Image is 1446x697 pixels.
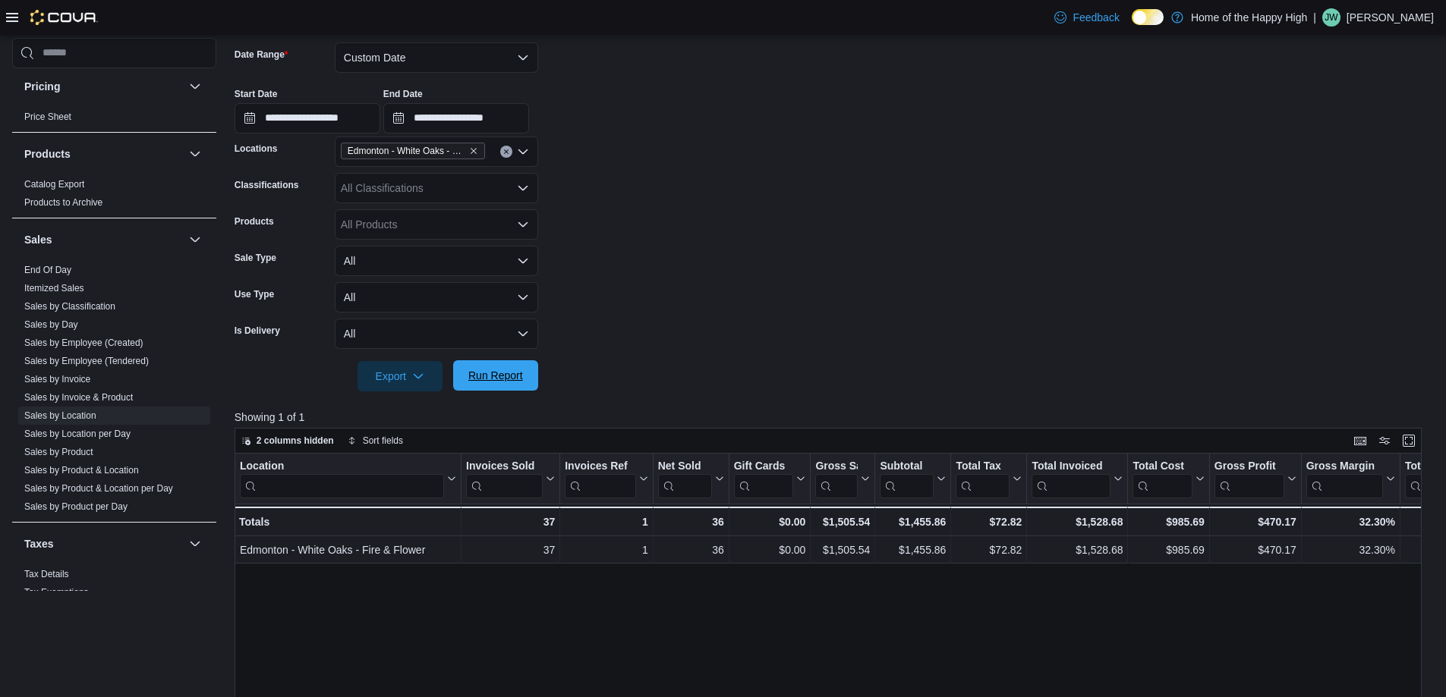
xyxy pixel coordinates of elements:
[186,145,204,163] button: Products
[1306,460,1383,498] div: Gross Margin
[565,460,635,498] div: Invoices Ref
[24,429,131,439] a: Sales by Location per Day
[235,103,380,133] input: Press the down key to open a popover containing a calendar.
[466,541,555,559] div: 37
[24,319,78,330] a: Sales by Day
[24,465,139,476] a: Sales by Product & Location
[1191,8,1307,27] p: Home of the Happy High
[469,146,478,155] button: Remove Edmonton - White Oaks - Fire & Flower from selection in this group
[24,568,69,580] span: Tax Details
[658,541,724,559] div: 36
[657,513,723,531] div: 36
[24,410,96,422] span: Sales by Location
[24,501,128,513] span: Sales by Product per Day
[24,111,71,122] a: Price Sheet
[240,460,444,498] div: Location
[657,460,711,474] div: Net Sold
[240,541,456,559] div: Edmonton - White Oaks - Fire & Flower
[1322,8,1340,27] div: Jade White
[1400,432,1418,450] button: Enter fullscreen
[12,175,216,218] div: Products
[565,460,635,474] div: Invoices Ref
[24,179,84,190] a: Catalog Export
[24,374,90,385] a: Sales by Invoice
[956,460,1010,498] div: Total Tax
[657,460,723,498] button: Net Sold
[517,218,529,231] button: Open list of options
[1133,513,1204,531] div: $985.69
[24,265,71,275] a: End Of Day
[186,77,204,96] button: Pricing
[880,513,946,531] div: $1,455.86
[235,410,1434,425] p: Showing 1 of 1
[956,513,1022,531] div: $72.82
[24,301,115,312] a: Sales by Classification
[235,88,278,100] label: Start Date
[1133,541,1204,559] div: $985.69
[383,88,423,100] label: End Date
[24,446,93,458] span: Sales by Product
[815,460,858,474] div: Gross Sales
[956,460,1010,474] div: Total Tax
[12,565,216,608] div: Taxes
[363,435,403,447] span: Sort fields
[257,435,334,447] span: 2 columns hidden
[1032,460,1110,474] div: Total Invoiced
[733,460,805,498] button: Gift Cards
[565,460,647,498] button: Invoices Ref
[24,178,84,190] span: Catalog Export
[235,49,288,61] label: Date Range
[1073,10,1119,25] span: Feedback
[466,460,543,498] div: Invoices Sold
[24,501,128,512] a: Sales by Product per Day
[453,360,538,391] button: Run Report
[733,460,793,474] div: Gift Cards
[468,368,523,383] span: Run Report
[24,586,89,598] span: Tax Exemptions
[24,232,52,247] h3: Sales
[1306,460,1395,498] button: Gross Margin
[815,460,870,498] button: Gross Sales
[24,483,173,494] a: Sales by Product & Location per Day
[335,42,538,73] button: Custom Date
[880,460,934,474] div: Subtotal
[24,536,54,551] h3: Taxes
[24,282,84,294] span: Itemized Sales
[466,460,555,498] button: Invoices Sold
[1214,460,1296,498] button: Gross Profit
[1132,9,1164,25] input: Dark Mode
[1325,8,1337,27] span: JW
[235,432,340,450] button: 2 columns hidden
[24,392,133,403] a: Sales by Invoice & Product
[500,146,512,158] button: Clear input
[235,143,278,155] label: Locations
[186,231,204,249] button: Sales
[1032,513,1123,531] div: $1,528.68
[1306,541,1395,559] div: 32.30%
[24,447,93,457] a: Sales by Product
[880,460,946,498] button: Subtotal
[24,355,149,367] span: Sales by Employee (Tendered)
[240,460,456,498] button: Location
[880,460,934,498] div: Subtotal
[24,482,173,494] span: Sales by Product & Location per Day
[24,79,183,94] button: Pricing
[240,460,444,474] div: Location
[30,10,98,25] img: Cova
[235,288,274,300] label: Use Type
[517,182,529,194] button: Open list of options
[239,513,456,531] div: Totals
[565,513,647,531] div: 1
[24,300,115,312] span: Sales by Classification
[517,146,529,158] button: Open list of options
[1375,432,1394,450] button: Display options
[1133,460,1204,498] button: Total Cost
[733,513,805,531] div: $0.00
[565,541,647,559] div: 1
[335,246,538,276] button: All
[815,541,870,559] div: $1,505.54
[24,338,143,348] a: Sales by Employee (Created)
[734,541,806,559] div: $0.00
[1214,513,1296,531] div: $470.17
[24,356,149,366] a: Sales by Employee (Tendered)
